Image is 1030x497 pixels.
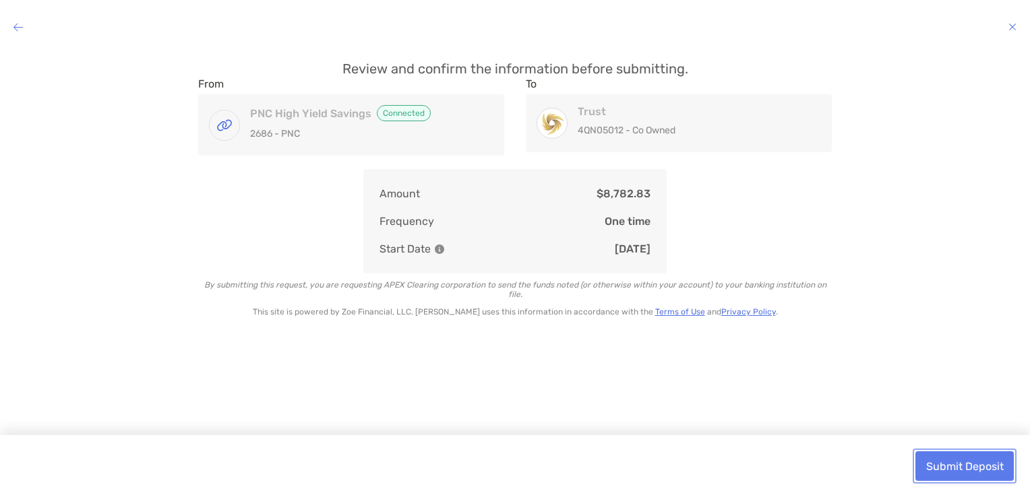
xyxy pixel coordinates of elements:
[537,109,567,138] img: Trust
[597,185,650,202] p: $8,782.83
[380,240,444,257] p: Start Date
[198,77,224,90] label: From
[655,307,705,317] a: Terms of Use
[250,125,479,142] p: 2686 - PNC
[380,213,434,230] p: Frequency
[377,105,431,121] span: Connected
[210,110,239,140] img: PNC High Yield Savings
[198,280,832,299] p: By submitting this request, you are requesting APEX Clearing corporation to send the funds noted ...
[578,122,806,139] p: 4QN05012 - Co Owned
[615,240,650,257] p: [DATE]
[721,307,776,317] a: Privacy Policy
[250,105,479,121] h4: PNC High Yield Savings
[198,61,832,77] p: Review and confirm the information before submitting.
[380,185,420,202] p: Amount
[198,307,832,317] p: This site is powered by Zoe Financial, LLC. [PERSON_NAME] uses this information in accordance wit...
[526,77,537,90] label: To
[605,213,650,230] p: One time
[435,244,444,254] img: Information Icon
[578,105,806,118] h4: Trust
